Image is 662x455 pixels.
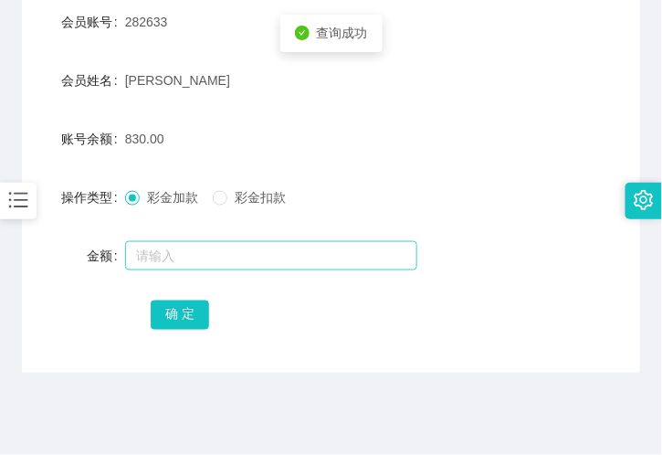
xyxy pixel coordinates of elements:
span: 彩金加款 [140,190,205,205]
span: 彩金扣款 [227,190,293,205]
span: 830.00 [125,132,164,146]
button: 确 定 [151,301,209,330]
i: 图标: bars [6,188,30,212]
i: 图标: setting [634,190,654,210]
span: [PERSON_NAME] [125,73,230,88]
label: 会员账号 [61,15,125,29]
span: 282633 [125,15,168,29]
label: 金额 [87,249,125,263]
i: icon: check-circle [295,26,310,40]
label: 账号余额 [61,132,125,146]
span: 查询成功 [317,26,368,40]
label: 操作类型 [61,190,125,205]
input: 请输入 [125,241,417,270]
label: 会员姓名 [61,73,125,88]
